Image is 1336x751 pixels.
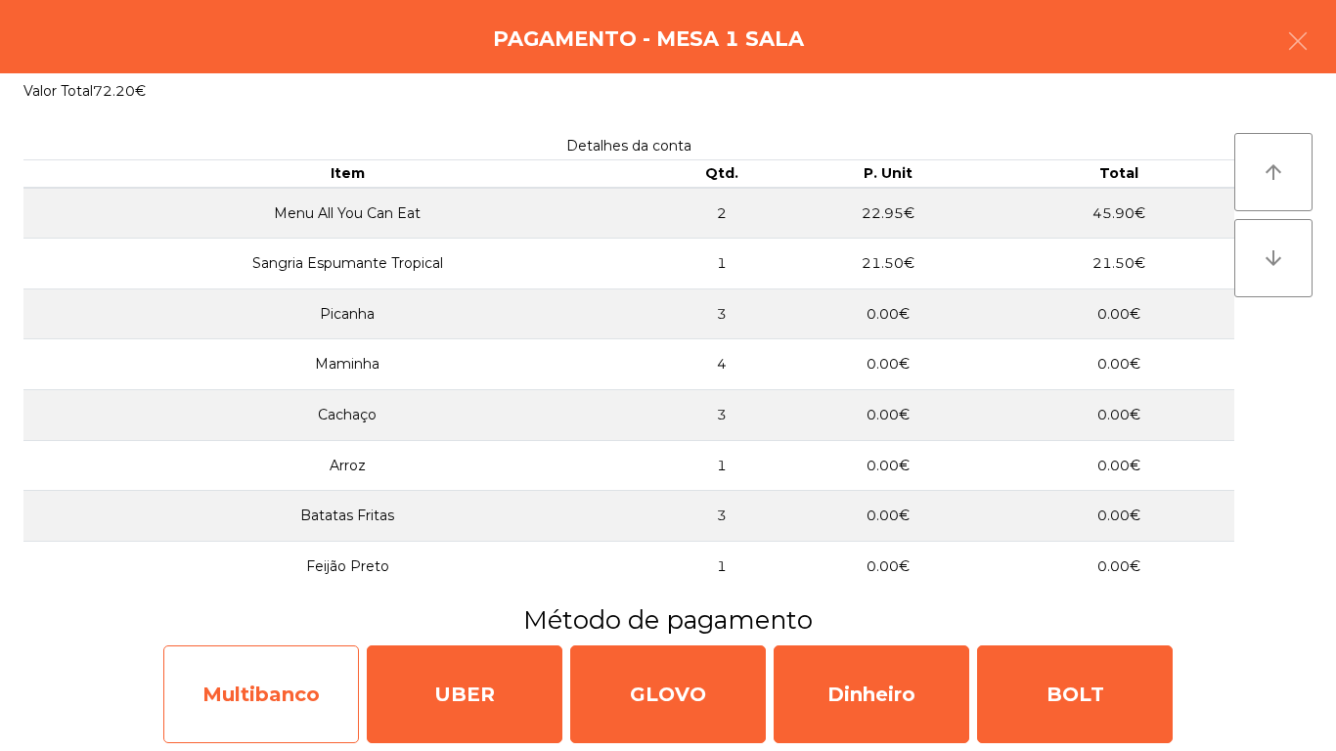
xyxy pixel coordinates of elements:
td: 21.50€ [1003,239,1234,289]
th: P. Unit [773,160,1003,188]
div: Dinheiro [774,645,969,743]
td: 3 [672,288,773,339]
td: 0.00€ [1003,288,1234,339]
td: Sangria Espumante Tropical [23,239,672,289]
td: 0.00€ [773,541,1003,592]
button: arrow_upward [1234,133,1313,211]
button: arrow_downward [1234,219,1313,297]
td: Picanha [23,288,672,339]
td: Maminha [23,339,672,390]
span: 72.20€ [93,82,146,100]
span: Detalhes da conta [566,137,691,155]
td: 1 [672,541,773,592]
td: 0.00€ [1003,339,1234,390]
td: 45.90€ [1003,188,1234,239]
td: 22.95€ [773,188,1003,239]
td: 2 [672,188,773,239]
td: Arroz [23,440,672,491]
div: GLOVO [570,645,766,743]
td: 0.00€ [1003,491,1234,542]
td: 21.50€ [773,239,1003,289]
td: 0.00€ [773,491,1003,542]
td: 3 [672,491,773,542]
div: Multibanco [163,645,359,743]
td: Batatas Fritas [23,491,672,542]
td: Feijão Preto [23,541,672,592]
h3: Método de pagamento [15,602,1321,638]
i: arrow_upward [1262,160,1285,184]
td: 0.00€ [1003,541,1234,592]
th: Qtd. [672,160,773,188]
div: BOLT [977,645,1173,743]
td: 1 [672,440,773,491]
h4: Pagamento - Mesa 1 Sala [493,24,804,54]
td: 0.00€ [773,390,1003,441]
td: 3 [672,390,773,441]
td: 0.00€ [773,440,1003,491]
th: Item [23,160,672,188]
td: 4 [672,339,773,390]
td: Menu All You Can Eat [23,188,672,239]
td: Cachaço [23,390,672,441]
td: 0.00€ [1003,390,1234,441]
span: Valor Total [23,82,93,100]
i: arrow_downward [1262,246,1285,270]
th: Total [1003,160,1234,188]
td: 0.00€ [773,288,1003,339]
td: 0.00€ [773,339,1003,390]
td: 1 [672,239,773,289]
td: 0.00€ [1003,440,1234,491]
div: UBER [367,645,562,743]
